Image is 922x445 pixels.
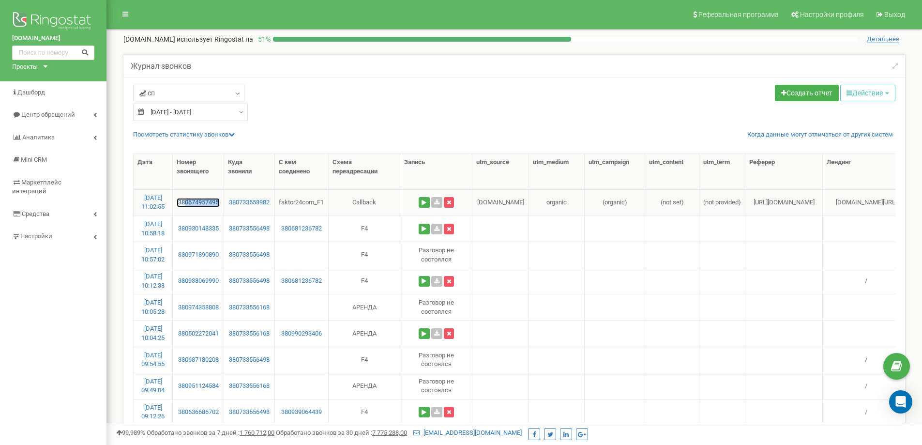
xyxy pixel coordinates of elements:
span: [URL][DOMAIN_NAME] [754,199,815,206]
td: (not set) [645,189,699,215]
span: Реферальная программа [698,11,779,18]
td: АРЕНДА [329,320,400,346]
a: Посмотреть cтатистику звонков [133,131,235,138]
a: 380974358808 [177,303,220,312]
a: Скачать [431,328,442,339]
a: 380681236782 [279,276,325,286]
td: Разговор не состоялся [400,373,472,399]
a: [DATE] 10:12:38 [141,273,165,289]
span: Обработано звонков за 30 дней : [276,429,407,436]
a: 380951124584 [177,382,220,391]
a: Создать отчет [775,85,839,101]
button: Удалить запись [444,407,454,417]
span: Дашборд [17,89,45,96]
span: / [865,382,867,389]
span: 99,989% [116,429,145,436]
span: Настройки профиля [800,11,864,18]
button: Удалить запись [444,276,454,287]
th: utm_term [699,154,745,189]
td: Разговор не состоялся [400,347,472,373]
a: [DATE] 09:12:26 [141,404,165,420]
a: 380733556168 [228,329,270,338]
td: Callback [329,189,400,215]
a: Скачать [431,197,442,208]
td: [DOMAIN_NAME] [472,189,529,215]
a: [DATE] 10:57:02 [141,246,165,263]
a: 380636686702 [177,408,220,417]
a: Скачать [431,407,442,417]
a: 380674957495 [177,198,220,207]
td: faktor24com_F1 [275,189,329,215]
span: [DOMAIN_NAME][URL] [836,199,897,206]
a: [DOMAIN_NAME] [12,34,94,43]
span: использует Ringostat на [177,35,253,43]
a: 380990293406 [279,329,325,338]
div: Проекты [12,62,38,72]
a: 380733558982 [228,198,270,207]
u: 7 775 288,00 [372,429,407,436]
span: Настройки [20,232,52,240]
td: organic [529,189,585,215]
a: 380938069990 [177,276,220,286]
a: 380733556168 [228,303,270,312]
input: Поиск по номеру [12,46,94,60]
a: [DATE] 10:05:28 [141,299,165,315]
span: / [865,408,867,415]
span: Аналитика [22,134,55,141]
button: Удалить запись [444,197,454,208]
a: [EMAIL_ADDRESS][DOMAIN_NAME] [413,429,522,436]
a: 380687180208 [177,355,220,365]
th: Схема переадресации [329,154,400,189]
td: F4 [329,399,400,425]
span: Средства [22,210,49,217]
td: F4 [329,215,400,242]
a: [DATE] 09:49:04 [141,378,165,394]
button: Удалить запись [444,328,454,339]
a: 380733556498 [228,355,270,365]
a: 380733556498 [228,224,270,233]
a: 380733556168 [228,382,270,391]
a: 380971890890 [177,250,220,260]
th: utm_campaign [585,154,645,189]
p: [DOMAIN_NAME] [123,34,253,44]
td: (not provided) [699,189,745,215]
a: Скачать [431,276,442,287]
th: utm_medium [529,154,585,189]
th: utm_source [472,154,529,189]
a: сп [133,85,244,101]
button: Действие [840,85,895,101]
td: АРЕНДА [329,294,400,320]
td: АРЕНДА [329,373,400,399]
span: Центр обращений [21,111,75,118]
th: utm_content [645,154,699,189]
td: Разговор не состоялся [400,242,472,268]
th: С кем соединено [275,154,329,189]
td: F4 [329,268,400,294]
th: Лендинг [823,154,910,189]
a: [DATE] 10:04:25 [141,325,165,341]
td: Разговор не состоялся [400,294,472,320]
td: F4 [329,347,400,373]
span: Mini CRM [21,156,47,163]
span: Маркетплейс интеграций [12,179,61,195]
span: / [865,356,867,363]
span: сп [139,88,155,98]
a: 380930148335 [177,224,220,233]
a: [DATE] 09:54:55 [141,352,165,368]
span: Выход [884,11,905,18]
a: 380681236782 [279,224,325,233]
th: Номер звонящего [173,154,224,189]
td: (organic) [585,189,645,215]
a: 380502272041 [177,329,220,338]
a: Когда данные могут отличаться от других систем [747,130,893,139]
a: 380733556498 [228,408,270,417]
a: [DATE] 10:58:18 [141,220,165,237]
button: Удалить запись [444,224,454,234]
th: Куда звонили [224,154,274,189]
th: Реферер [745,154,823,189]
h5: Журнал звонков [131,62,191,71]
a: 380939064439 [279,408,325,417]
th: Дата [134,154,173,189]
span: Обработано звонков за 7 дней : [147,429,274,436]
span: / [865,277,867,284]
